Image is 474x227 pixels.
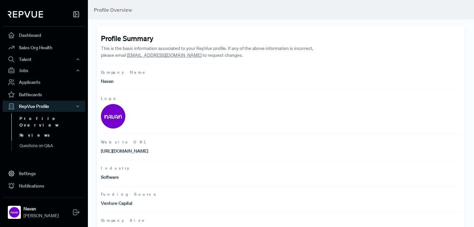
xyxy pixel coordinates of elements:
[8,11,43,18] img: RepVue
[101,218,461,223] span: Company Size
[3,167,85,180] a: Settings
[3,76,85,88] a: Applicants
[101,78,281,85] p: Navan
[101,174,281,181] p: Software
[101,104,125,129] img: Logo
[3,41,85,54] a: Sales Org Health
[101,165,461,171] span: Industry
[101,34,461,42] h4: Profile Summary
[3,54,85,65] button: Talent
[11,113,94,130] a: Profile Overview
[101,69,461,75] span: Company Name
[101,139,461,145] span: Website URL
[101,45,317,59] p: This is the basic information associated to your RepVue profile. If any of the above information ...
[127,52,202,58] a: [EMAIL_ADDRESS][DOMAIN_NAME]
[101,200,281,207] p: Venture Capital
[94,7,132,13] span: Profile Overview
[3,180,85,192] a: Notifications
[3,88,85,101] a: Battlecards
[3,101,85,112] button: RepVue Profile
[3,29,85,41] a: Dashboard
[3,65,85,76] button: Jobs
[101,96,461,101] span: Logo
[101,148,281,155] p: [URL][DOMAIN_NAME]
[101,191,461,197] span: Funding Source
[23,205,59,212] strong: Navan
[11,130,94,141] a: Reviews
[9,207,20,218] img: Navan
[3,197,85,222] a: NavanNavan[PERSON_NAME]
[11,141,94,151] a: Questions on Q&A
[23,212,59,219] span: [PERSON_NAME]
